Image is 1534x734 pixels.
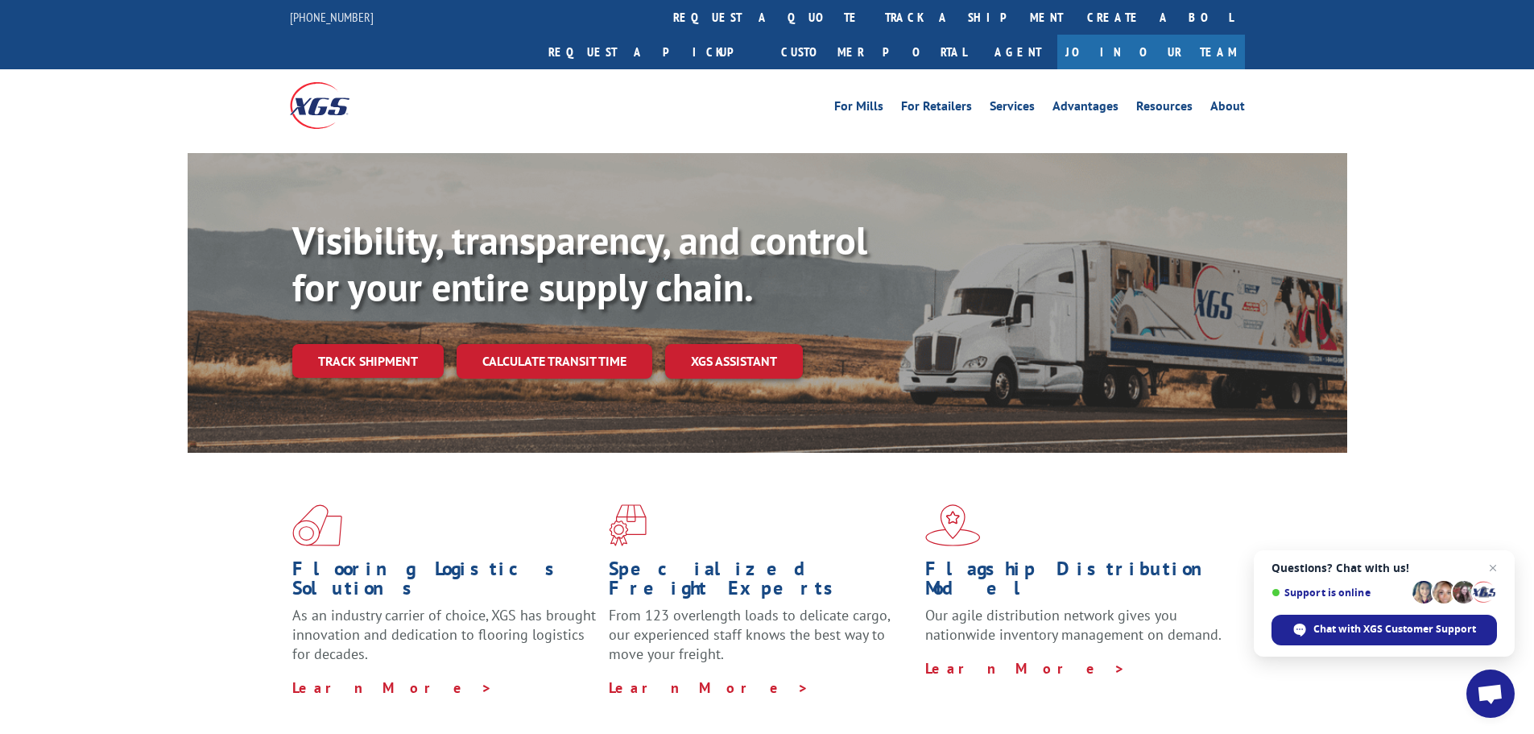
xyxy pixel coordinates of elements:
[990,100,1035,118] a: Services
[292,344,444,378] a: Track shipment
[978,35,1057,69] a: Agent
[1466,670,1515,718] a: Open chat
[1271,615,1497,645] span: Chat with XGS Customer Support
[1271,587,1407,599] span: Support is online
[609,606,913,678] p: From 123 overlength loads to delicate cargo, our experienced staff knows the best way to move you...
[609,559,913,606] h1: Specialized Freight Experts
[536,35,769,69] a: Request a pickup
[665,344,803,379] a: XGS ASSISTANT
[457,344,652,379] a: Calculate transit time
[292,559,597,606] h1: Flooring Logistics Solutions
[1313,622,1476,637] span: Chat with XGS Customer Support
[925,659,1126,678] a: Learn More >
[1052,100,1118,118] a: Advantages
[769,35,978,69] a: Customer Portal
[609,504,647,546] img: xgs-icon-focused-on-flooring-red
[292,504,342,546] img: xgs-icon-total-supply-chain-intelligence-red
[925,504,981,546] img: xgs-icon-flagship-distribution-model-red
[901,100,972,118] a: For Retailers
[292,606,596,663] span: As an industry carrier of choice, XGS has brought innovation and dedication to flooring logistics...
[609,678,809,697] a: Learn More >
[1210,100,1245,118] a: About
[925,559,1230,606] h1: Flagship Distribution Model
[1057,35,1245,69] a: Join Our Team
[292,215,867,312] b: Visibility, transparency, and control for your entire supply chain.
[925,606,1222,644] span: Our agile distribution network gives you nationwide inventory management on demand.
[290,9,374,25] a: [PHONE_NUMBER]
[292,678,493,697] a: Learn More >
[1136,100,1193,118] a: Resources
[1271,562,1497,574] span: Questions? Chat with us!
[834,100,883,118] a: For Mills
